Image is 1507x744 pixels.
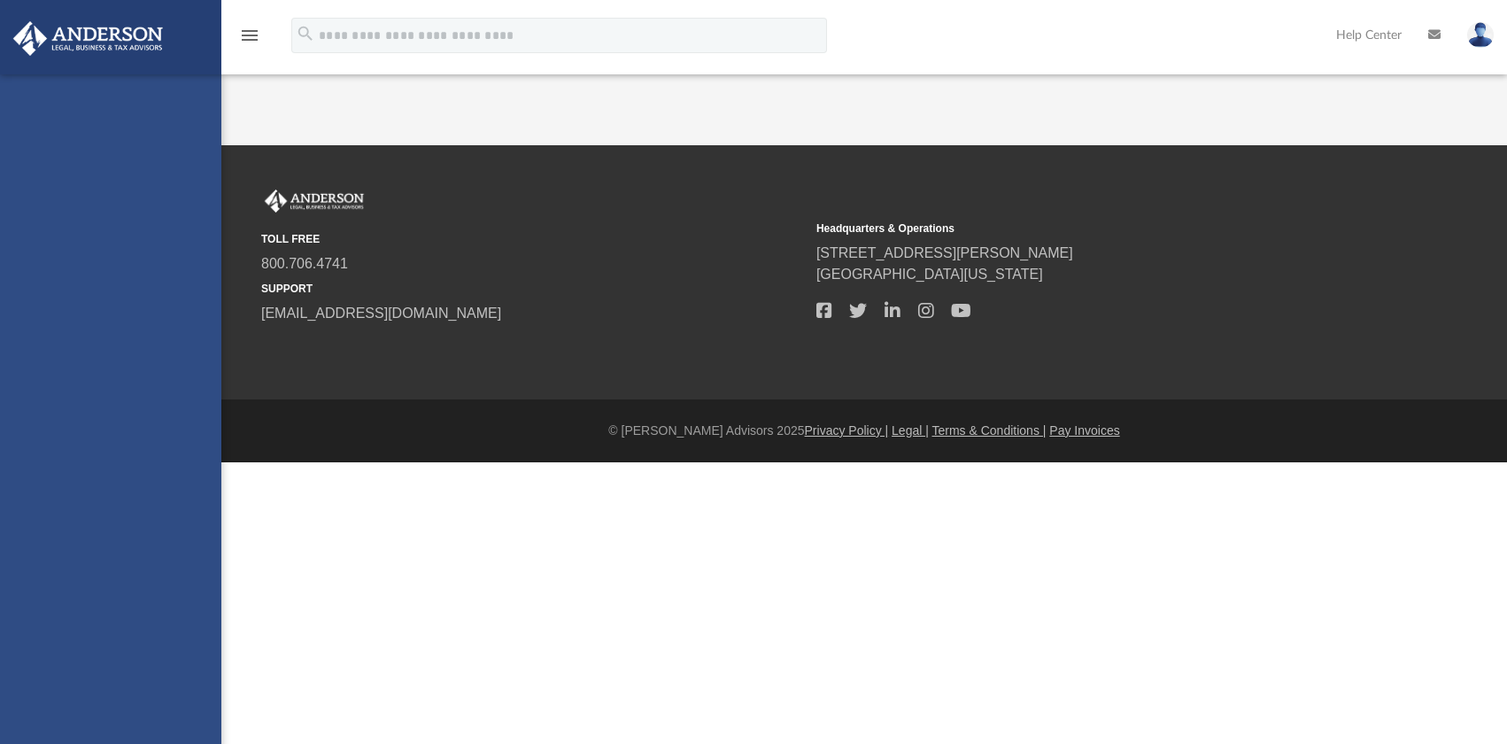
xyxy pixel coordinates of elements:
small: TOLL FREE [261,231,804,247]
a: [GEOGRAPHIC_DATA][US_STATE] [816,267,1043,282]
small: SUPPORT [261,281,804,297]
a: Privacy Policy | [805,423,889,438]
img: User Pic [1467,22,1494,48]
a: [EMAIL_ADDRESS][DOMAIN_NAME] [261,306,501,321]
a: Pay Invoices [1049,423,1119,438]
i: menu [239,25,260,46]
small: Headquarters & Operations [816,221,1359,236]
img: Anderson Advisors Platinum Portal [8,21,168,56]
a: Legal | [892,423,929,438]
a: menu [239,34,260,46]
a: Terms & Conditions | [932,423,1047,438]
img: Anderson Advisors Platinum Portal [261,190,367,213]
a: [STREET_ADDRESS][PERSON_NAME] [816,245,1073,260]
a: 800.706.4741 [261,256,348,271]
div: © [PERSON_NAME] Advisors 2025 [221,422,1507,440]
i: search [296,24,315,43]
